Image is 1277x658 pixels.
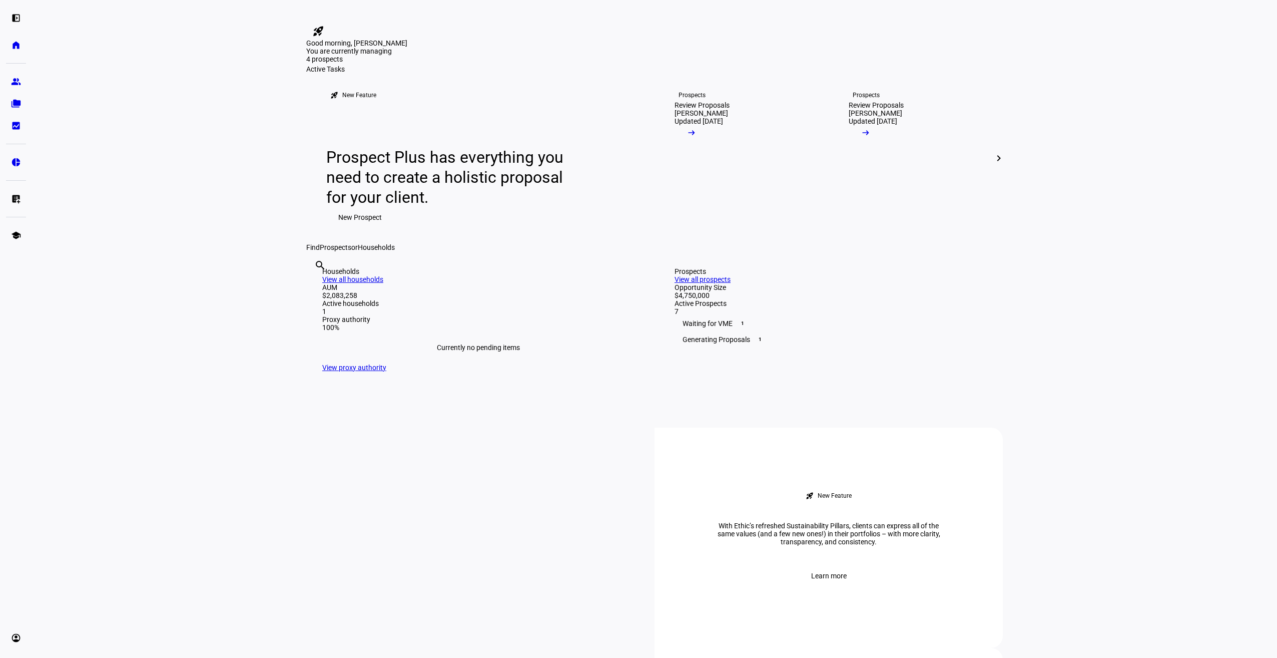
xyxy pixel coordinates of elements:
[11,99,21,109] eth-mat-symbol: folder_copy
[306,243,1003,251] div: Find or
[849,117,897,125] div: Updated [DATE]
[679,91,706,99] div: Prospects
[314,259,326,271] mat-icon: search
[756,336,764,344] span: 1
[11,230,21,240] eth-mat-symbol: school
[675,109,728,117] div: [PERSON_NAME]
[11,77,21,87] eth-mat-symbol: group
[338,207,382,227] span: New Prospect
[659,73,825,243] a: ProspectsReview Proposals[PERSON_NAME]Updated [DATE]
[322,307,634,315] div: 1
[6,94,26,114] a: folder_copy
[11,194,21,204] eth-mat-symbol: list_alt_add
[675,275,731,283] a: View all prospects
[322,291,634,299] div: $2,083,258
[11,157,21,167] eth-mat-symbol: pie_chart
[306,39,1003,47] div: Good morning, [PERSON_NAME]
[11,40,21,50] eth-mat-symbol: home
[322,315,634,323] div: Proxy authority
[322,364,386,372] a: View proxy authority
[306,47,392,55] span: You are currently managing
[306,65,1003,73] div: Active Tasks
[322,275,383,283] a: View all households
[675,332,987,348] div: Generating Proposals
[312,25,324,37] mat-icon: rocket_launch
[330,91,338,99] mat-icon: rocket_launch
[6,116,26,136] a: bid_landscape
[806,492,814,500] mat-icon: rocket_launch
[322,267,634,275] div: Households
[687,128,697,138] mat-icon: arrow_right_alt
[675,117,723,125] div: Updated [DATE]
[739,319,747,327] span: 1
[993,152,1005,164] mat-icon: chevron_right
[322,323,634,332] div: 100%
[675,101,730,109] div: Review Proposals
[6,72,26,92] a: group
[11,121,21,131] eth-mat-symbol: bid_landscape
[326,207,394,227] button: New Prospect
[322,332,634,364] div: Currently no pending items
[675,315,987,332] div: Waiting for VME
[6,152,26,172] a: pie_chart
[675,307,987,315] div: 7
[326,147,573,207] div: Prospect Plus has everything you need to create a holistic proposal for your client.
[358,243,395,251] span: Households
[320,243,351,251] span: Prospects
[861,128,871,138] mat-icon: arrow_right_alt
[306,55,406,63] div: 4 prospects
[849,109,902,117] div: [PERSON_NAME]
[853,91,880,99] div: Prospects
[818,492,852,500] div: New Feature
[675,291,987,299] div: $4,750,000
[11,633,21,643] eth-mat-symbol: account_circle
[675,299,987,307] div: Active Prospects
[675,267,987,275] div: Prospects
[849,101,904,109] div: Review Proposals
[811,566,847,586] span: Learn more
[322,299,634,307] div: Active households
[11,13,21,23] eth-mat-symbol: left_panel_open
[6,35,26,55] a: home
[833,73,999,243] a: ProspectsReview Proposals[PERSON_NAME]Updated [DATE]
[314,273,316,285] input: Enter name of prospect or household
[322,283,634,291] div: AUM
[675,283,987,291] div: Opportunity Size
[342,91,376,99] div: New Feature
[704,522,954,546] div: With Ethic’s refreshed Sustainability Pillars, clients can express all of the same values (and a ...
[799,566,859,586] button: Learn more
